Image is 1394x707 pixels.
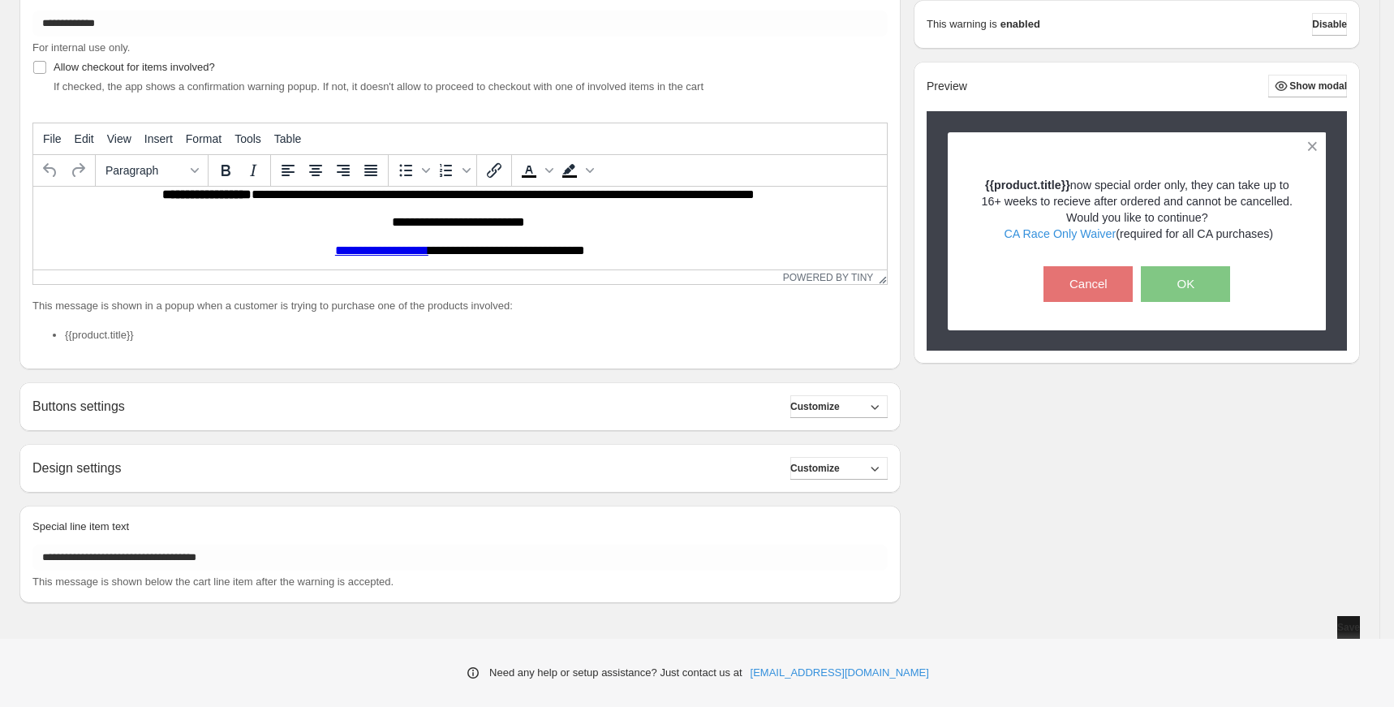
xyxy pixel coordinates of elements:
[783,272,874,283] a: Powered by Tiny
[515,157,556,184] div: Text color
[751,665,929,681] a: [EMAIL_ADDRESS][DOMAIN_NAME]
[186,132,222,145] span: Format
[976,209,1298,226] p: Would you like to continue?
[33,187,887,269] iframe: Rich Text Area
[1289,80,1347,93] span: Show modal
[1000,16,1040,32] strong: enabled
[392,157,432,184] div: Bullet list
[32,576,394,588] span: This message is shown below the cart line item after the warning is accepted.
[65,327,888,343] li: {{product.title}}
[32,520,129,532] span: Special line item text
[274,132,301,145] span: Table
[927,16,997,32] p: This warning is
[105,164,185,177] span: Paragraph
[1337,616,1360,639] button: Save
[976,226,1298,242] p: (required for all CA purchases)
[790,457,888,480] button: Customize
[480,157,508,184] button: Insert/edit link
[432,157,473,184] div: Numbered list
[790,395,888,418] button: Customize
[556,157,596,184] div: Background color
[927,80,967,93] h2: Preview
[234,132,261,145] span: Tools
[1005,227,1116,240] a: CA Race Only Waiver
[329,157,357,184] button: Align right
[985,179,1070,192] strong: {{product.title}}
[357,157,385,184] button: Justify
[1141,266,1230,302] button: OK
[976,177,1298,209] p: now special order only, they can take up to 16+ weeks to recieve after ordered and cannot be canc...
[144,132,173,145] span: Insert
[75,132,94,145] span: Edit
[54,61,215,73] span: Allow checkout for items involved?
[239,157,267,184] button: Italic
[64,157,92,184] button: Redo
[1312,13,1347,36] button: Disable
[32,41,130,54] span: For internal use only.
[302,157,329,184] button: Align center
[274,157,302,184] button: Align left
[790,462,840,475] span: Customize
[1337,621,1360,634] span: Save
[32,298,888,314] p: This message is shown in a popup when a customer is trying to purchase one of the products involved:
[54,80,703,93] span: If checked, the app shows a confirmation warning popup. If not, it doesn't allow to proceed to ch...
[107,132,131,145] span: View
[212,157,239,184] button: Bold
[873,270,887,284] div: Resize
[1043,266,1133,302] button: Cancel
[32,460,121,476] h2: Design settings
[43,132,62,145] span: File
[1312,18,1347,31] span: Disable
[1268,75,1347,97] button: Show modal
[99,157,204,184] button: Formats
[37,157,64,184] button: Undo
[32,399,125,414] h2: Buttons settings
[790,400,840,413] span: Customize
